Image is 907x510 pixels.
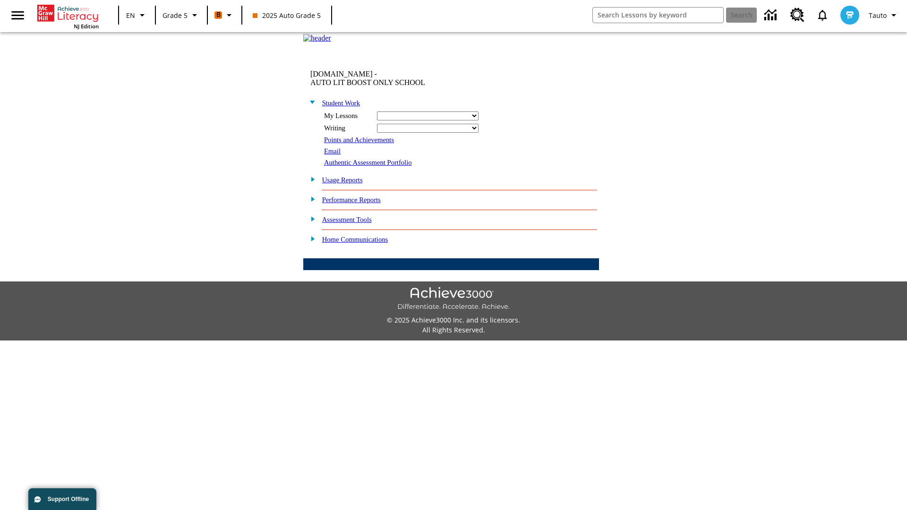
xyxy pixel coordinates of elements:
span: Tauto [869,10,887,20]
img: minus.gif [306,98,316,106]
button: Profile/Settings [865,7,903,24]
button: Grade: Grade 5, Select a grade [159,7,204,24]
a: Student Work [322,99,360,107]
a: Notifications [810,3,835,27]
button: Support Offline [28,488,96,510]
img: plus.gif [306,195,316,203]
button: Boost Class color is orange. Change class color [211,7,239,24]
img: plus.gif [306,214,316,223]
img: avatar image [840,6,859,25]
span: B [216,9,221,21]
div: Writing [324,124,371,132]
a: Resource Center, Will open in new tab [785,2,810,28]
div: My Lessons [324,112,371,120]
button: Select a new avatar [835,3,865,27]
a: Authentic Assessment Portfolio [324,159,412,166]
input: search field [593,8,723,23]
div: Home [37,3,99,30]
span: Support Offline [48,496,89,502]
button: Open side menu [4,1,32,29]
a: Email [324,147,341,155]
span: 2025 Auto Grade 5 [253,10,321,20]
a: Data Center [759,2,785,28]
a: Performance Reports [322,196,381,204]
img: header [303,34,331,42]
a: Points and Achievements [324,136,394,144]
nobr: AUTO LIT BOOST ONLY SCHOOL [310,78,425,86]
span: Grade 5 [163,10,188,20]
a: Usage Reports [322,176,363,184]
a: Home Communications [322,236,388,243]
button: Language: EN, Select a language [122,7,152,24]
span: EN [126,10,135,20]
span: NJ Edition [74,23,99,30]
img: plus.gif [306,234,316,243]
img: Achieve3000 Differentiate Accelerate Achieve [397,287,510,311]
img: plus.gif [306,175,316,183]
a: Assessment Tools [322,216,372,223]
td: [DOMAIN_NAME] - [310,70,484,87]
